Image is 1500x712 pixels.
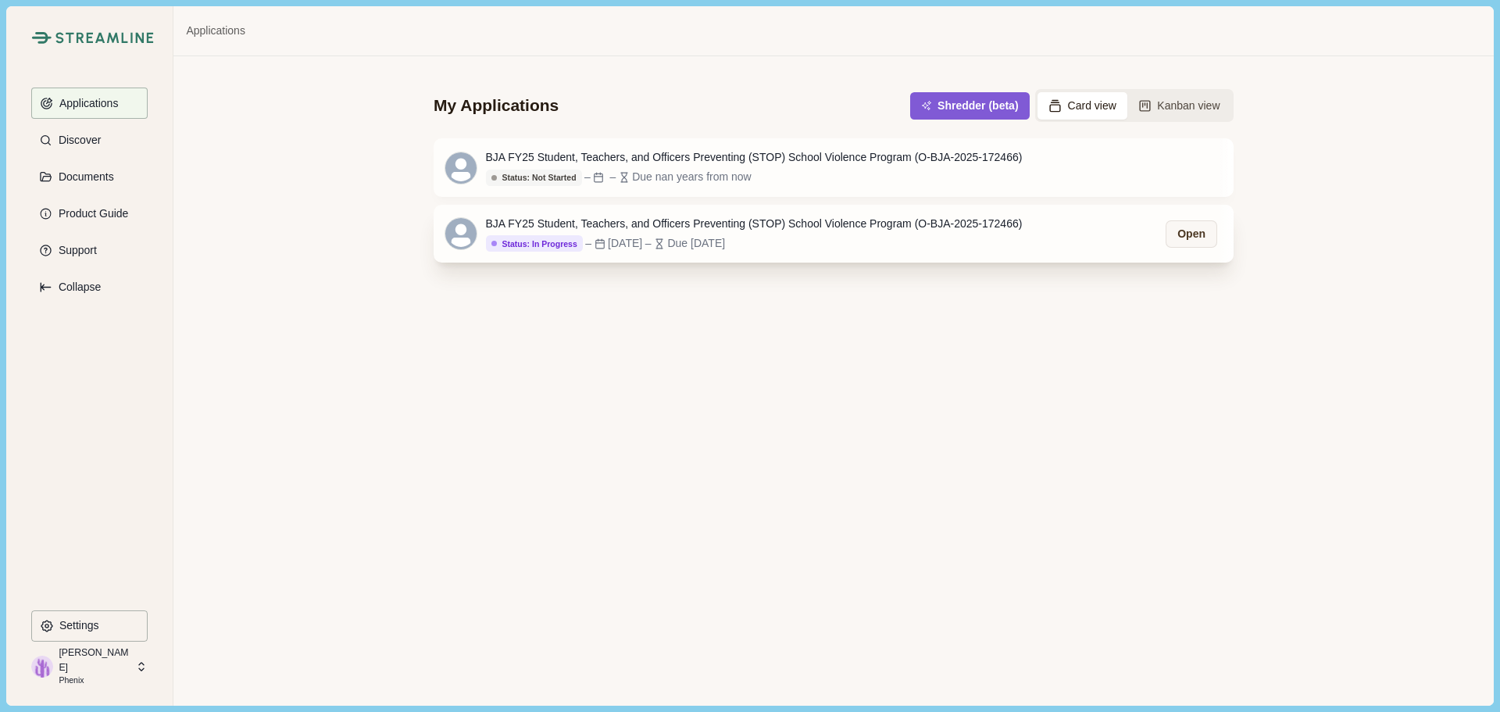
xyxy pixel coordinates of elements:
[31,610,148,647] a: Settings
[491,239,577,249] div: Status: In Progress
[53,244,97,257] p: Support
[31,656,53,678] img: profile picture
[53,207,129,220] p: Product Guide
[486,235,583,252] button: Status: In Progress
[667,235,725,252] div: Due [DATE]
[31,88,148,119] button: Applications
[55,32,154,44] img: Streamline Climate Logo
[31,234,148,266] button: Support
[445,152,477,184] svg: avatar
[910,92,1029,120] button: Shredder (beta)
[54,619,99,632] p: Settings
[486,149,1023,166] div: BJA FY25 Student, Teachers, and Officers Preventing (STOP) School Violence Program (O-BJA-2025-17...
[609,169,616,185] div: –
[1166,220,1217,248] button: Open
[486,170,582,186] button: Status: Not Started
[1037,92,1127,120] button: Card view
[31,124,148,156] button: Discover
[584,169,591,185] div: –
[186,23,245,39] a: Applications
[31,271,148,302] button: Expand
[486,216,1023,232] div: BJA FY25 Student, Teachers, and Officers Preventing (STOP) School Violence Program (O-BJA-2025-17...
[1127,92,1231,120] button: Kanban view
[645,235,652,252] div: –
[53,281,101,294] p: Collapse
[59,674,130,687] p: Phenix
[31,161,148,192] button: Documents
[434,205,1234,263] a: BJA FY25 Student, Teachers, and Officers Preventing (STOP) School Violence Program (O-BJA-2025-17...
[31,31,148,44] a: Streamline Climate LogoStreamline Climate Logo
[585,235,591,252] div: –
[608,235,642,252] div: [DATE]
[53,134,101,147] p: Discover
[434,95,559,116] div: My Applications
[632,169,752,185] div: Due nan years from now
[53,170,114,184] p: Documents
[59,646,130,674] p: [PERSON_NAME]
[434,138,1234,196] a: BJA FY25 Student, Teachers, and Officers Preventing (STOP) School Violence Program (O-BJA-2025-17...
[491,173,577,183] div: Status: Not Started
[31,610,148,642] button: Settings
[31,31,51,44] img: Streamline Climate Logo
[31,198,148,229] button: Product Guide
[54,97,119,110] p: Applications
[445,218,477,249] svg: avatar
